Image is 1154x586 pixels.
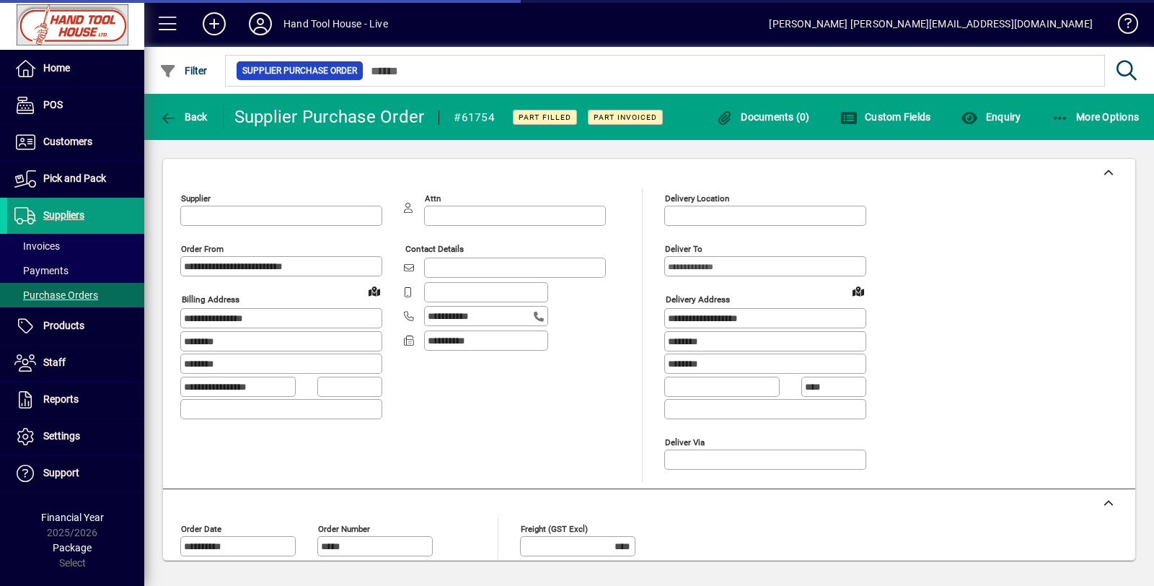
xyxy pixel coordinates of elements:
[43,62,70,74] span: Home
[43,393,79,405] span: Reports
[7,87,144,123] a: POS
[7,51,144,87] a: Home
[665,193,729,204] mat-label: Delivery Location
[425,193,441,204] mat-label: Attn
[43,136,92,147] span: Customers
[43,430,80,442] span: Settings
[283,12,388,35] div: Hand Tool House - Live
[237,11,283,37] button: Profile
[43,172,106,184] span: Pick and Pack
[769,12,1093,35] div: [PERSON_NAME] [PERSON_NAME][EMAIL_ADDRESS][DOMAIN_NAME]
[7,124,144,160] a: Customers
[665,244,702,254] mat-label: Deliver To
[454,106,495,129] div: #61754
[713,104,814,130] button: Documents (0)
[181,523,221,533] mat-label: Order date
[53,542,92,554] span: Package
[181,193,211,204] mat-label: Supplier
[1048,104,1143,130] button: More Options
[7,419,144,455] a: Settings
[156,58,211,84] button: Filter
[191,11,237,37] button: Add
[7,455,144,491] a: Support
[159,65,208,76] span: Filter
[43,467,79,478] span: Support
[363,279,386,302] a: View on map
[41,512,104,523] span: Financial Year
[181,244,224,254] mat-label: Order from
[7,345,144,381] a: Staff
[144,104,224,130] app-page-header-button: Back
[7,234,144,258] a: Invoices
[521,523,588,533] mat-label: Freight (GST excl)
[156,104,211,130] button: Back
[7,161,144,197] a: Pick and Pack
[7,258,144,283] a: Payments
[159,111,208,123] span: Back
[957,104,1024,130] button: Enquiry
[961,111,1021,123] span: Enquiry
[665,437,705,447] mat-label: Deliver via
[43,320,84,331] span: Products
[7,283,144,307] a: Purchase Orders
[7,382,144,418] a: Reports
[840,111,931,123] span: Custom Fields
[234,105,425,128] div: Supplier Purchase Order
[14,240,60,252] span: Invoices
[43,357,66,368] span: Staff
[847,279,870,302] a: View on map
[318,523,370,533] mat-label: Order number
[14,289,98,301] span: Purchase Orders
[7,308,144,344] a: Products
[716,111,810,123] span: Documents (0)
[837,104,935,130] button: Custom Fields
[43,209,84,221] span: Suppliers
[519,113,571,122] span: Part Filled
[594,113,657,122] span: Part Invoiced
[43,99,63,110] span: POS
[1107,3,1136,50] a: Knowledge Base
[242,64,357,78] span: Supplier Purchase Order
[14,265,69,276] span: Payments
[1052,111,1140,123] span: More Options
